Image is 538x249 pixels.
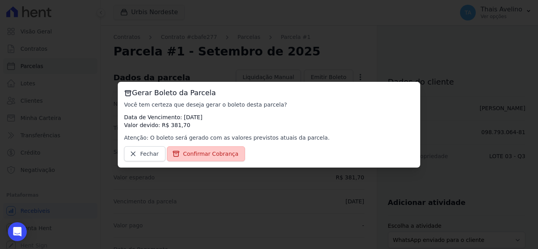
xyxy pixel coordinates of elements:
[124,146,165,161] a: Fechar
[183,150,239,158] span: Confirmar Cobrança
[124,101,414,109] p: Você tem certeza que deseja gerar o boleto desta parcela?
[124,113,414,129] p: Data de Vencimento: [DATE] Valor devido: R$ 381,70
[140,150,159,158] span: Fechar
[167,146,245,161] a: Confirmar Cobrança
[8,222,27,241] div: Open Intercom Messenger
[124,134,414,142] p: Atenção: O boleto será gerado com as valores previstos atuais da parcela.
[124,88,414,98] h3: Gerar Boleto da Parcela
